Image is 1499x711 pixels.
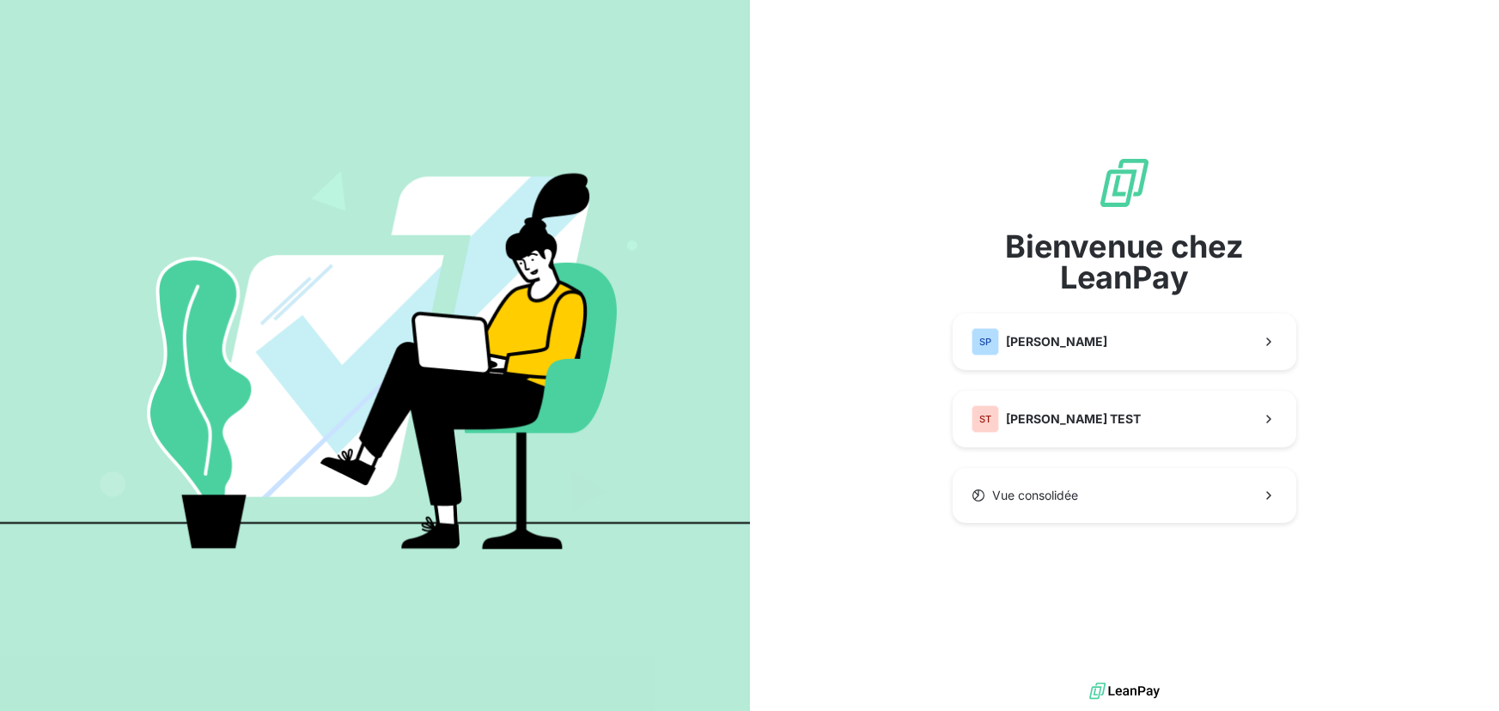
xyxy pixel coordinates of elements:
[1097,155,1152,210] img: logo sigle
[1006,333,1107,350] span: [PERSON_NAME]
[953,391,1296,447] button: ST[PERSON_NAME] TEST
[1006,410,1141,428] span: [PERSON_NAME] TEST
[972,328,999,355] div: SP
[953,231,1296,293] span: Bienvenue chez LeanPay
[953,468,1296,523] button: Vue consolidée
[1089,678,1160,704] img: logo
[953,313,1296,370] button: SP[PERSON_NAME]
[992,487,1078,504] span: Vue consolidée
[972,405,999,433] div: ST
